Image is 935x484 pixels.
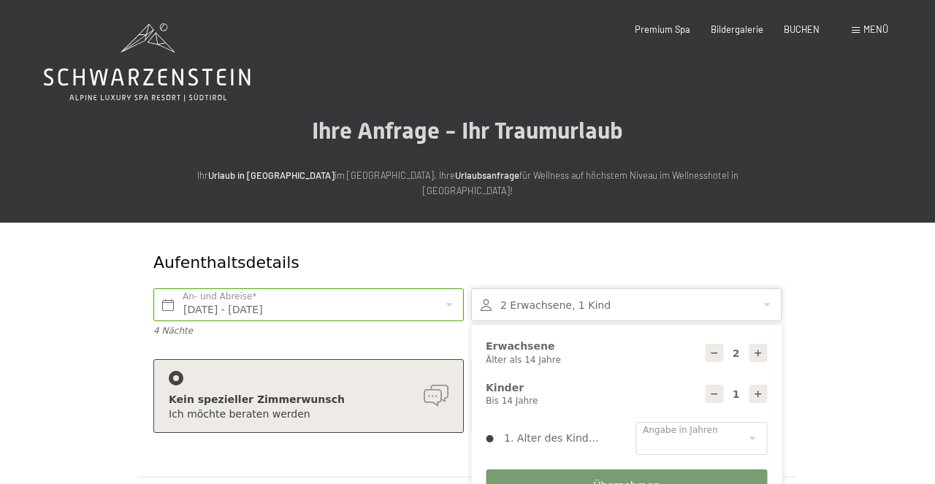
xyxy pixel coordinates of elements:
div: Kein spezieller Zimmerwunsch [169,393,449,407]
p: Ihr im [GEOGRAPHIC_DATA]. Ihre für Wellness auf höchstem Niveau im Wellnesshotel in [GEOGRAPHIC_D... [175,168,760,198]
div: Ich möchte beraten werden [169,407,449,422]
div: Aufenthaltsdetails [153,252,676,274]
span: Ihre Anfrage - Ihr Traumurlaub [312,117,623,145]
a: Bildergalerie [711,23,763,35]
span: Menü [863,23,888,35]
div: 4 Nächte [153,325,464,337]
a: BUCHEN [784,23,820,35]
strong: Urlaub in [GEOGRAPHIC_DATA] [208,169,335,181]
strong: Urlaubsanfrage [455,169,519,181]
a: Premium Spa [635,23,690,35]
